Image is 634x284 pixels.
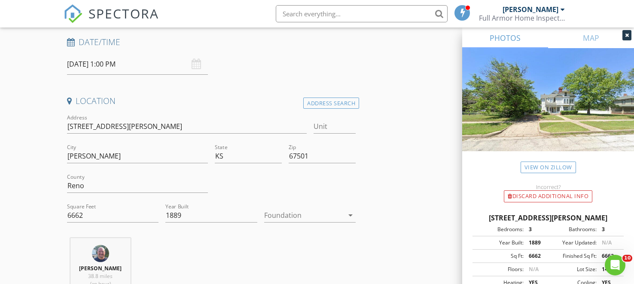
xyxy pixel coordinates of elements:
div: Incorrect? [462,183,634,190]
img: The Best Home Inspection Software - Spectora [64,4,82,23]
a: View on Zillow [521,162,576,173]
div: Address Search [303,98,359,109]
div: 6662 [597,252,621,260]
strong: [PERSON_NAME] [79,265,122,272]
div: 1889 [524,239,548,247]
div: 6662 [524,252,548,260]
div: Bedrooms: [475,226,524,233]
span: 38.8 miles [88,272,113,280]
div: Year Updated: [548,239,597,247]
div: Sq Ft: [475,252,524,260]
a: PHOTOS [462,27,548,48]
a: SPECTORA [64,12,159,30]
div: Discard Additional info [504,190,592,202]
div: 3 [524,226,548,233]
input: Select date [67,54,208,75]
span: SPECTORA [88,4,159,22]
input: Search everything... [276,5,448,22]
img: headshot_2.jpg [92,245,109,262]
div: 14810 [597,266,621,273]
h4: Location [67,95,356,107]
h4: Date/Time [67,37,356,48]
div: [STREET_ADDRESS][PERSON_NAME] [472,213,624,223]
span: N/A [602,239,612,246]
div: 3 [597,226,621,233]
span: N/A [529,266,539,273]
iframe: Intercom live chat [605,255,625,275]
div: Finished Sq Ft: [548,252,597,260]
i: arrow_drop_down [345,210,356,220]
a: MAP [548,27,634,48]
span: 10 [622,255,632,262]
div: Year Built: [475,239,524,247]
div: Full Armor Home Inspections LLC [479,14,565,22]
div: Lot Size: [548,266,597,273]
div: Bathrooms: [548,226,597,233]
div: [PERSON_NAME] [503,5,558,14]
img: streetview [462,48,634,172]
div: Floors: [475,266,524,273]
